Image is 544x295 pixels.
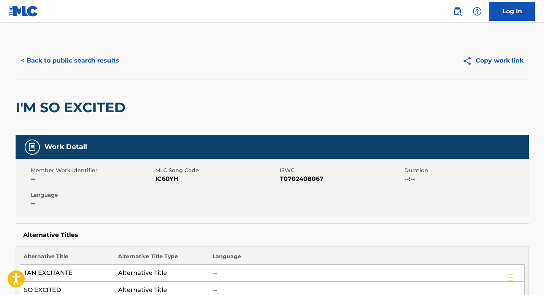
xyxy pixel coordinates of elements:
[404,166,527,174] span: Duration
[44,143,87,151] h5: Work Detail
[114,253,209,265] th: Alternative Title Type
[155,174,278,184] span: IC60YH
[31,174,153,184] span: --
[31,191,153,199] span: Language
[457,51,529,70] button: Copy work link
[9,6,38,17] img: MLC Logo
[23,231,521,239] h5: Alternative Titles
[16,51,125,70] button: < Back to public search results
[31,199,153,208] span: --
[209,265,524,282] td: --
[28,143,37,152] img: Work Detail
[20,253,114,265] th: Alternative Title
[31,166,153,174] span: Member Work Identifier
[470,4,485,19] div: Help
[209,253,524,265] th: Language
[506,259,544,295] iframe: Chat Widget
[508,266,513,289] div: Drag
[280,166,402,174] span: ISWC
[450,4,465,19] a: Public Search
[453,7,462,16] img: search
[489,2,535,21] a: Log In
[16,99,129,116] h2: I'M SO EXCITED
[280,174,402,184] span: T0702408067
[473,7,482,16] img: help
[114,265,209,282] td: Alternative Title
[462,56,476,66] img: Copy work link
[404,174,527,184] span: --:--
[20,265,114,282] td: TAN EXCITANTE
[155,166,278,174] span: MLC Song Code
